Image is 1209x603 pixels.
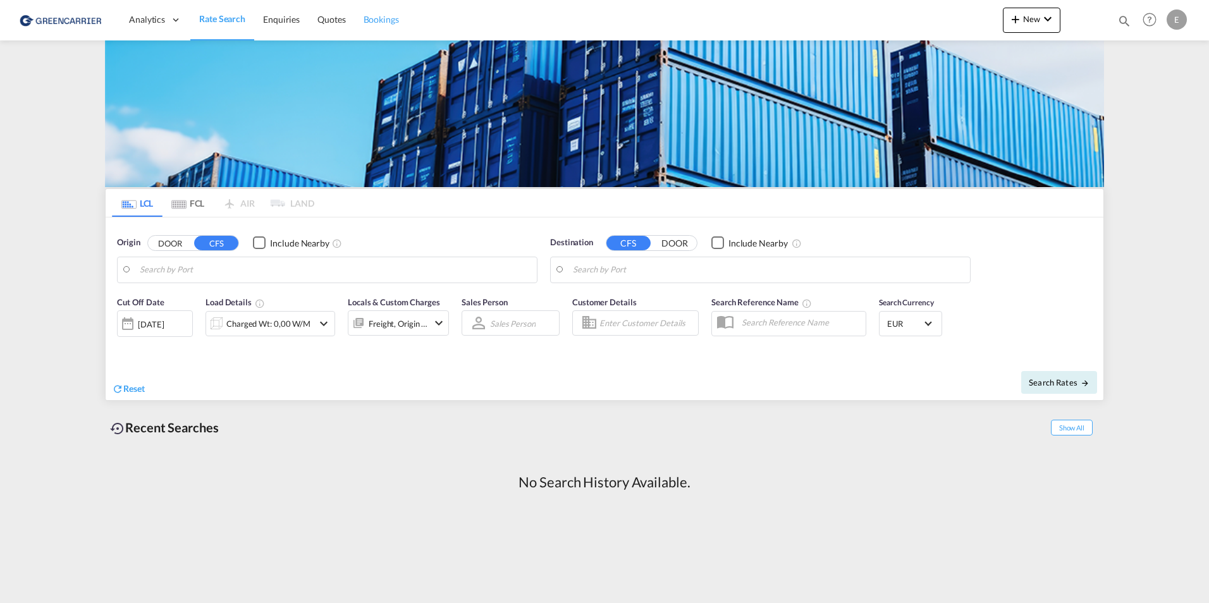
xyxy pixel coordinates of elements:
[1081,379,1089,387] md-icon: icon-arrow-right
[1117,14,1131,33] div: icon-magnify
[369,315,428,332] div: Freight Origin Destination
[1008,11,1023,27] md-icon: icon-plus 400-fg
[110,421,125,436] md-icon: icon-backup-restore
[887,318,923,329] span: EUR
[105,40,1104,187] img: GreenCarrierFCL_LCL.png
[489,314,537,332] md-select: Sales Person
[802,298,812,308] md-icon: Your search will be saved by the below given name
[117,297,164,307] span: Cut Off Date
[606,236,651,250] button: CFS
[1117,14,1131,28] md-icon: icon-magnify
[263,14,300,25] span: Enquiries
[550,236,593,249] span: Destination
[316,316,331,331] md-icon: icon-chevron-down
[194,236,238,250] button: CFS
[19,6,104,34] img: 1378a7308afe11ef83610d9e779c6b34.png
[253,236,329,250] md-checkbox: Checkbox No Ink
[117,236,140,249] span: Origin
[711,236,788,250] md-checkbox: Checkbox No Ink
[431,315,446,331] md-icon: icon-chevron-down
[317,14,345,25] span: Quotes
[711,297,812,307] span: Search Reference Name
[728,237,788,250] div: Include Nearby
[206,297,265,307] span: Load Details
[599,314,694,332] input: Enter Customer Details
[123,383,145,394] span: Reset
[117,310,193,337] div: [DATE]
[462,297,508,307] span: Sales Person
[1139,9,1167,32] div: Help
[1021,371,1097,394] button: Search Ratesicon-arrow-right
[519,473,690,492] div: No Search History Available.
[105,413,224,442] div: Recent Searches
[199,13,245,24] span: Rate Search
[364,14,399,25] span: Bookings
[653,236,697,250] button: DOOR
[117,336,126,353] md-datepicker: Select
[1051,420,1093,435] span: Show All
[112,382,145,396] div: icon-refreshReset
[735,313,866,332] input: Search Reference Name
[1029,377,1089,387] span: Search Rates
[1008,14,1055,24] span: New
[348,310,449,336] div: Freight Origin Destinationicon-chevron-down
[163,189,213,217] md-tab-item: FCL
[270,237,329,250] div: Include Nearby
[886,314,935,332] md-select: Select Currency: € EUREuro
[879,298,934,307] span: Search Currency
[1139,9,1160,30] span: Help
[1003,8,1060,33] button: icon-plus 400-fgNewicon-chevron-down
[112,189,163,217] md-tab-item: LCL
[572,297,636,307] span: Customer Details
[138,319,164,330] div: [DATE]
[1167,9,1187,30] div: E
[792,238,802,248] md-icon: Unchecked: Ignores neighbouring ports when fetching rates.Checked : Includes neighbouring ports w...
[140,260,531,279] input: Search by Port
[129,13,165,26] span: Analytics
[332,238,342,248] md-icon: Unchecked: Ignores neighbouring ports when fetching rates.Checked : Includes neighbouring ports w...
[226,315,310,332] div: Charged Wt: 0,00 W/M
[255,298,265,308] md-icon: Chargeable Weight
[112,189,314,217] md-pagination-wrapper: Use the left and right arrow keys to navigate between tabs
[1040,11,1055,27] md-icon: icon-chevron-down
[573,260,964,279] input: Search by Port
[348,297,440,307] span: Locals & Custom Charges
[112,383,123,394] md-icon: icon-refresh
[148,236,192,250] button: DOOR
[206,311,335,336] div: Charged Wt: 0,00 W/Micon-chevron-down
[106,217,1103,400] div: Origin DOOR CFS Checkbox No InkUnchecked: Ignores neighbouring ports when fetching rates.Checked ...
